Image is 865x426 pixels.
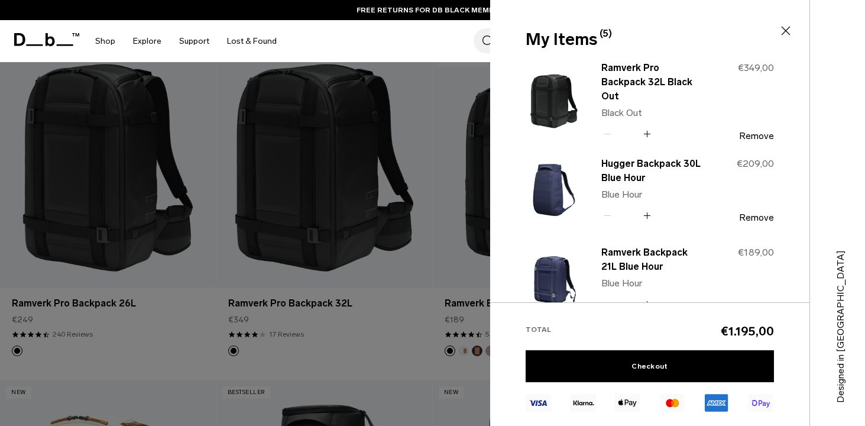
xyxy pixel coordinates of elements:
[526,244,582,314] img: Ramverk Backpack 21L Blue Hour - Blue Hour
[739,301,774,312] button: Remove
[601,61,702,104] a: Ramverk Pro Backpack 32L Black Out
[95,20,115,62] a: Shop
[526,325,551,334] span: Total
[738,62,774,73] span: €349,00
[738,247,774,258] span: €189,00
[601,246,702,274] a: Ramverk Backpack 21L Blue Hour
[526,27,772,52] div: My Items
[600,27,612,41] span: (5)
[601,276,702,291] p: Blue Hour
[526,66,582,136] img: Ramverk Pro Backpack 32L Black Out - Black Out
[739,212,774,223] button: Remove
[86,20,286,62] nav: Main Navigation
[526,155,582,225] img: Hugger Backpack 30L Blue Hour - Blue Hour
[721,324,774,338] span: €1.195,00
[133,20,161,62] a: Explore
[227,20,277,62] a: Lost & Found
[179,20,209,62] a: Support
[834,225,848,403] p: Designed in [GEOGRAPHIC_DATA]
[601,106,702,120] p: Black Out
[739,131,774,141] button: Remove
[526,350,774,382] a: Checkout
[737,158,774,169] span: €209,00
[601,157,702,185] a: Hugger Backpack 30L Blue Hour
[601,188,702,202] p: Blue Hour
[357,5,509,15] a: FREE RETURNS FOR DB BLACK MEMBERS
